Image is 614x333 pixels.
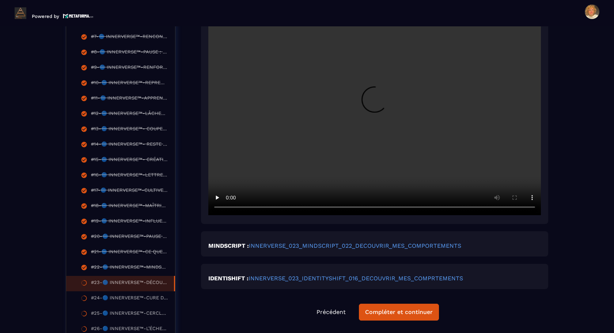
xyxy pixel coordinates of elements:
[91,34,168,42] div: #7-🔵 INNERVERSE™-RENCONTRE AVEC TON ENFANT INTÉRIEUR.
[91,249,168,257] div: #21-🔵 INNERVERSE™-CE QUE TU ATTIRES
[208,242,249,249] strong: MINDSCRIPT :
[91,295,168,303] div: #24-🔵 INNERVERSE™-CURE DÉTOX
[91,233,168,242] div: #20-🔵 INNERVERSE™-PAUSE DE RECONNAISSANCE ET RESET ENERGETIQUE
[91,172,168,180] div: #16-🔵 INNERVERSE™-LETTRE DE COLÈRE
[91,126,168,134] div: #13-🔵 INNERVERSE™- COUPER LES SACS DE SABLE
[91,157,168,165] div: #15-🔵 INNERVERSE™- CRÉATION DE TREMPLINS
[208,275,249,282] strong: IDENTISHIFT :
[91,141,168,149] div: #14-🔵 INNERVERSE™- RESTE TOI-MÊME
[63,13,94,19] img: logo
[249,242,461,249] a: INNERVERSE_023_MINDSCRIPT_022_DECOUVRIR_MES_COMPORTEMENTS
[365,308,433,316] div: Compléter et continuer
[311,304,352,320] button: Précédent
[91,64,168,72] div: #9-🔵 INNERVERSE™-RENFORCE TON MINDSET
[91,111,168,119] div: #12-🔵 INNERVERSE™-LÂCHER-PRISE
[91,203,168,211] div: #18-🔵 INNERVERSE™-MAÎTRISER VOE ÉMOTIONS
[249,275,463,282] a: INNERVERSE_023_IDENTITYSHIFT_016_DECOUVRIR_MES_COMPRTEMENTS
[32,14,59,19] p: Powered by
[91,280,167,288] div: #23-🔵 INNERVERSE™-DÉCOUVRIR MES COMPORTEMENTS
[91,264,168,272] div: #22-🔵 INNERVERSE™-MINDSET IDÉAL
[91,95,168,103] div: #11-🔵 INNERVERSE™-APPRENDS À DIRE NON
[359,304,439,321] button: Compléter et continuer
[91,218,168,226] div: #19-🔵 INNERVERSE™-INFLUENCE DES ÉMOTIONS SUR L'ACTION
[15,7,26,19] img: logo-branding
[91,187,168,195] div: #17-🔵 INNERVERSE™-CULTIVEZ UN MINDSET POSITIF
[91,310,168,318] div: #25-🔵 INNERVERSE™-CERCLE DES DÉSIRS
[91,80,168,88] div: #10-🔵 INNERVERSE™-REPRENDS TON POUVOIR
[91,49,168,57] div: #8-🔵 INNERVERSE™-PAUSE : TU VIENS D’ACTIVER TON NOUVEAU CYCLE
